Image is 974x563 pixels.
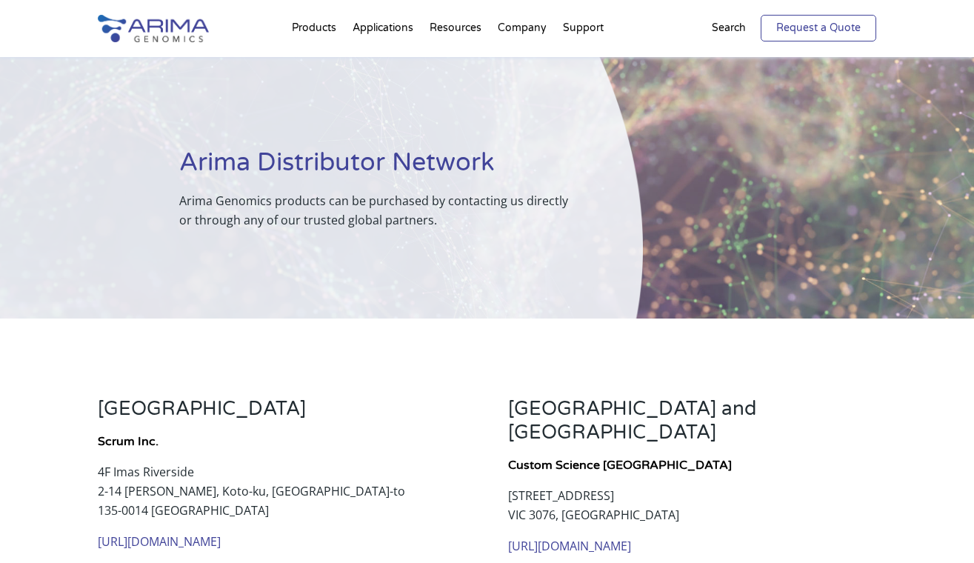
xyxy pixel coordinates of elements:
a: Custom Science [GEOGRAPHIC_DATA] [508,458,732,473]
p: 4F Imas Riverside 2-14 [PERSON_NAME], Koto-ku, [GEOGRAPHIC_DATA]-to 135-0014 [GEOGRAPHIC_DATA] [98,462,466,532]
h3: [GEOGRAPHIC_DATA] [98,397,466,432]
a: [URL][DOMAIN_NAME] [508,538,631,554]
a: Request a Quote [761,15,876,41]
h3: [GEOGRAPHIC_DATA] and [GEOGRAPHIC_DATA] [508,397,876,456]
p: [STREET_ADDRESS] VIC 3076, [GEOGRAPHIC_DATA] [508,486,876,536]
strong: Scrum Inc. [98,434,159,449]
h1: Arima Distributor Network [179,146,569,191]
p: Arima Genomics products can be purchased by contacting us directly or through any of our trusted ... [179,191,569,230]
p: Search [712,19,746,38]
img: Arima-Genomics-logo [98,15,209,42]
a: [URL][DOMAIN_NAME] [98,533,221,550]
